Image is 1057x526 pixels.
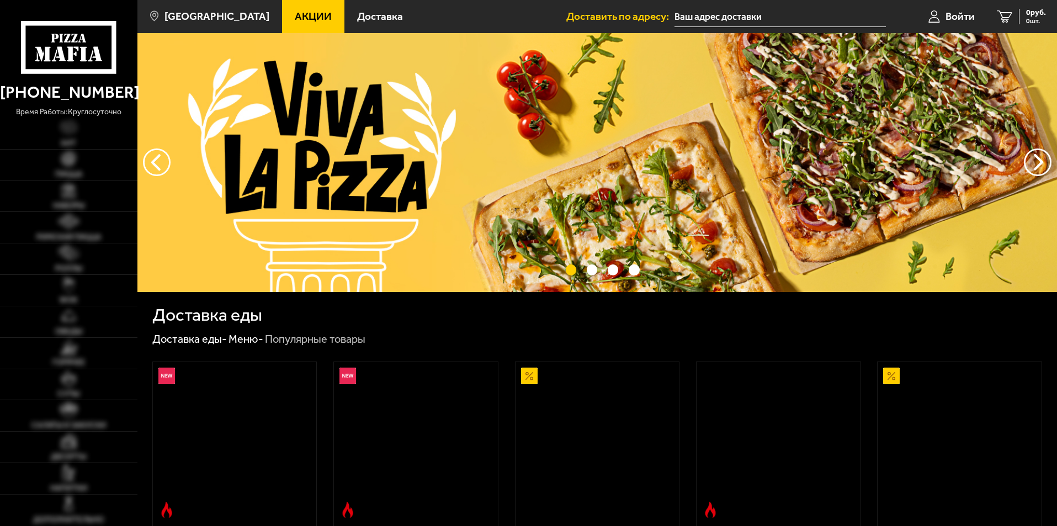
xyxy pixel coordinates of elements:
[60,296,78,304] span: WOK
[158,502,175,518] img: Острое блюдо
[674,7,886,27] input: Ваш адрес доставки
[295,11,332,22] span: Акции
[516,362,679,523] a: АкционныйАль-Шам 25 см (тонкое тесто)
[229,332,263,346] a: Меню-
[334,362,498,523] a: НовинкаОстрое блюдоРимская с мясным ассорти
[566,11,674,22] span: Доставить по адресу:
[946,11,975,22] span: Войти
[702,502,719,518] img: Острое блюдо
[339,368,356,384] img: Новинка
[1024,148,1051,176] button: предыдущий
[697,362,861,523] a: Острое блюдоБиф чили 25 см (толстое с сыром)
[1026,18,1046,24] span: 0 шт.
[61,140,76,147] span: Хит
[33,516,104,524] span: Дополнительно
[883,368,900,384] img: Акционный
[265,332,365,347] div: Популярные товары
[36,233,101,241] span: Римская пицца
[31,422,106,429] span: Салаты и закуски
[55,171,82,178] span: Пицца
[629,264,639,275] button: точки переключения
[57,390,79,398] span: Супы
[608,264,618,275] button: точки переключения
[52,359,85,366] span: Горячее
[1026,9,1046,17] span: 0 руб.
[55,265,82,273] span: Роллы
[164,11,269,22] span: [GEOGRAPHIC_DATA]
[878,362,1042,523] a: АкционныйПепперони 25 см (толстое с сыром)
[152,306,262,324] h1: Доставка еды
[566,264,576,275] button: точки переключения
[357,11,403,22] span: Доставка
[587,264,597,275] button: точки переключения
[158,368,175,384] img: Новинка
[50,485,87,492] span: Напитки
[153,362,317,523] a: НовинкаОстрое блюдоРимская с креветками
[152,332,227,346] a: Доставка еды-
[143,148,171,176] button: следующий
[51,453,86,461] span: Десерты
[521,368,538,384] img: Акционный
[55,328,82,336] span: Обеды
[53,202,84,210] span: Наборы
[339,502,356,518] img: Острое блюдо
